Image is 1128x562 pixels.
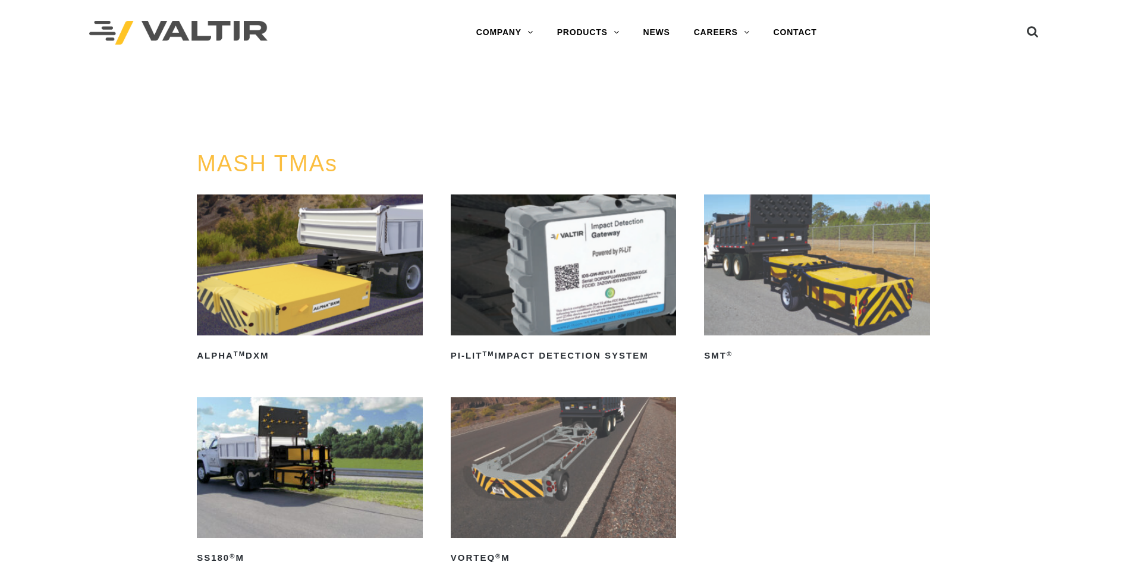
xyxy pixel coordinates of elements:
sup: TM [234,350,246,357]
a: CAREERS [682,21,762,45]
sup: ® [727,350,733,357]
a: PI-LITTMImpact Detection System [451,194,677,365]
img: Valtir [89,21,268,45]
a: MASH TMAs [197,151,338,176]
h2: ALPHA DXM [197,346,423,365]
sup: ® [495,552,501,560]
a: COMPANY [464,21,545,45]
a: NEWS [631,21,682,45]
h2: PI-LIT Impact Detection System [451,346,677,365]
a: CONTACT [762,21,829,45]
sup: TM [482,350,494,357]
sup: ® [230,552,235,560]
a: PRODUCTS [545,21,631,45]
h2: SMT [704,346,930,365]
a: ALPHATMDXM [197,194,423,365]
a: SMT® [704,194,930,365]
